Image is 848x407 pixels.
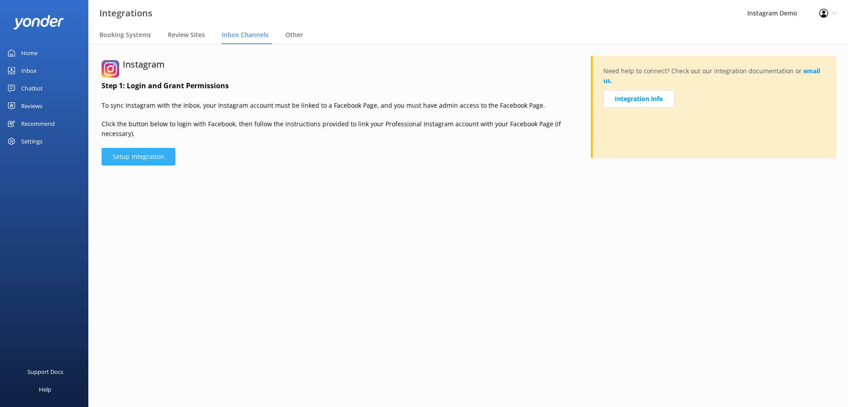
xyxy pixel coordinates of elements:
[102,148,175,166] button: Setup Integration
[21,79,43,97] div: Chatbot
[102,80,589,92] h4: Step 1: Login and Grant Permissions
[13,15,64,30] img: yonder-white-logo.png
[21,62,37,79] div: Inbox
[123,57,165,72] h3: Instagram
[21,97,42,115] div: Reviews
[603,90,674,108] a: Integration info
[285,30,303,39] span: Other
[99,30,151,39] span: Booking Systems
[21,132,42,150] div: Settings
[21,115,55,132] div: Recommend
[99,6,152,20] h3: Integrations
[21,44,38,62] div: Home
[102,119,589,139] p: Click the button below to login with Facebook, then follow the instructions provided to link your...
[39,381,51,398] div: Help
[27,363,63,381] div: Support Docs
[222,30,269,39] span: Inbox Channels
[168,30,205,39] span: Review Sites
[102,101,589,110] p: To sync Instagram with the Inbox, your Instagram account must be linked to a Facebook Page, and y...
[603,66,826,90] p: Need help to connect? Check out our integration documentation or
[102,60,119,78] img: instagram.png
